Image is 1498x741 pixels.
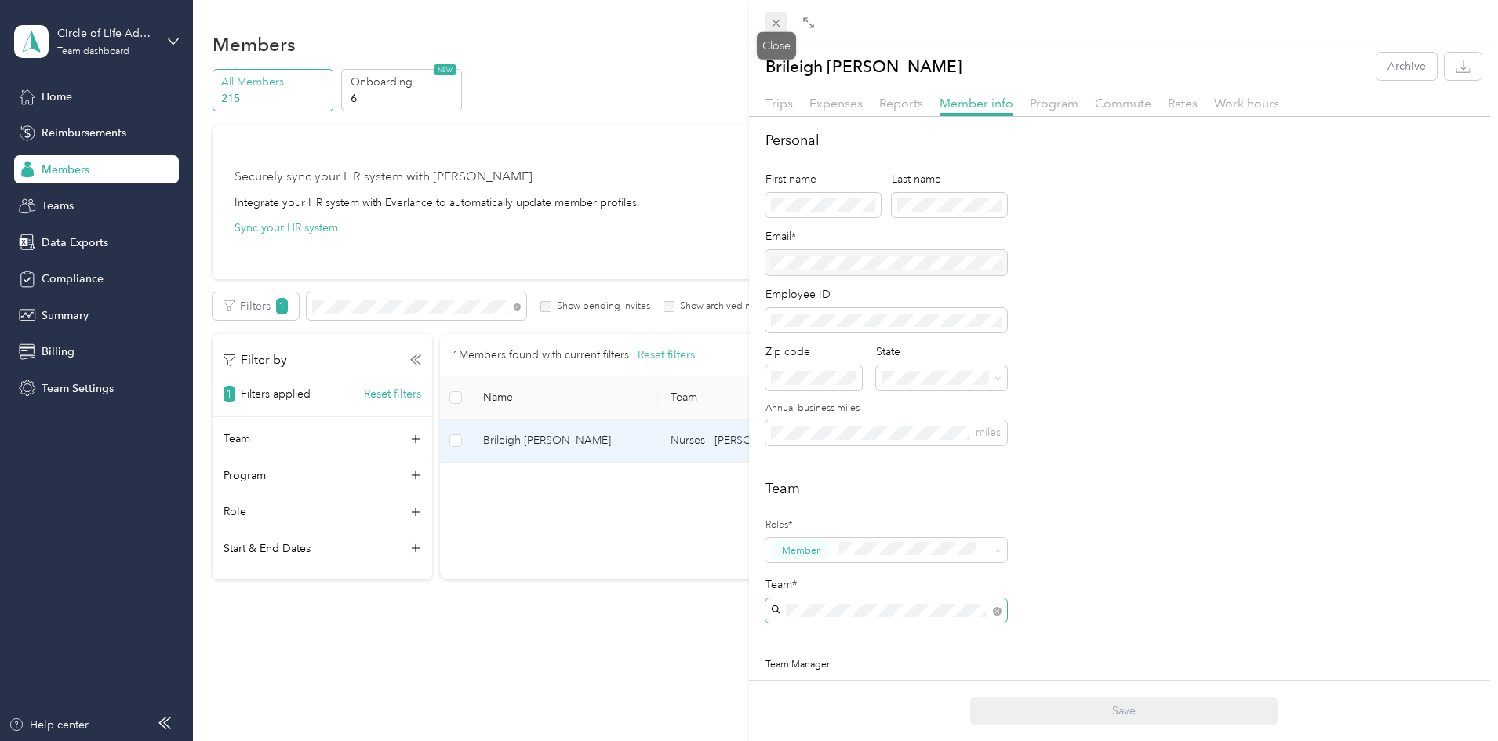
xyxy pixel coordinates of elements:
[876,343,1007,360] div: State
[757,32,796,60] div: Close
[765,228,1007,245] div: Email*
[879,96,923,111] span: Reports
[1214,96,1279,111] span: Work hours
[765,286,1007,303] div: Employee ID
[765,171,881,187] div: First name
[1030,96,1078,111] span: Program
[809,96,863,111] span: Expenses
[976,426,1001,439] span: miles
[765,518,1007,532] label: Roles*
[765,478,1482,499] h2: Team
[765,130,1482,151] h2: Personal
[782,543,820,558] span: Member
[1376,53,1437,80] button: Archive
[940,96,1013,111] span: Member info
[892,171,1007,187] div: Last name
[1410,653,1498,741] iframe: Everlance-gr Chat Button Frame
[1095,96,1151,111] span: Commute
[765,343,862,360] div: Zip code
[765,53,962,80] p: Brileigh [PERSON_NAME]
[771,540,831,560] button: Member
[765,401,1007,416] label: Annual business miles
[765,96,793,111] span: Trips
[1168,96,1198,111] span: Rates
[765,659,830,670] span: Team Manager
[765,576,1007,593] div: Team*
